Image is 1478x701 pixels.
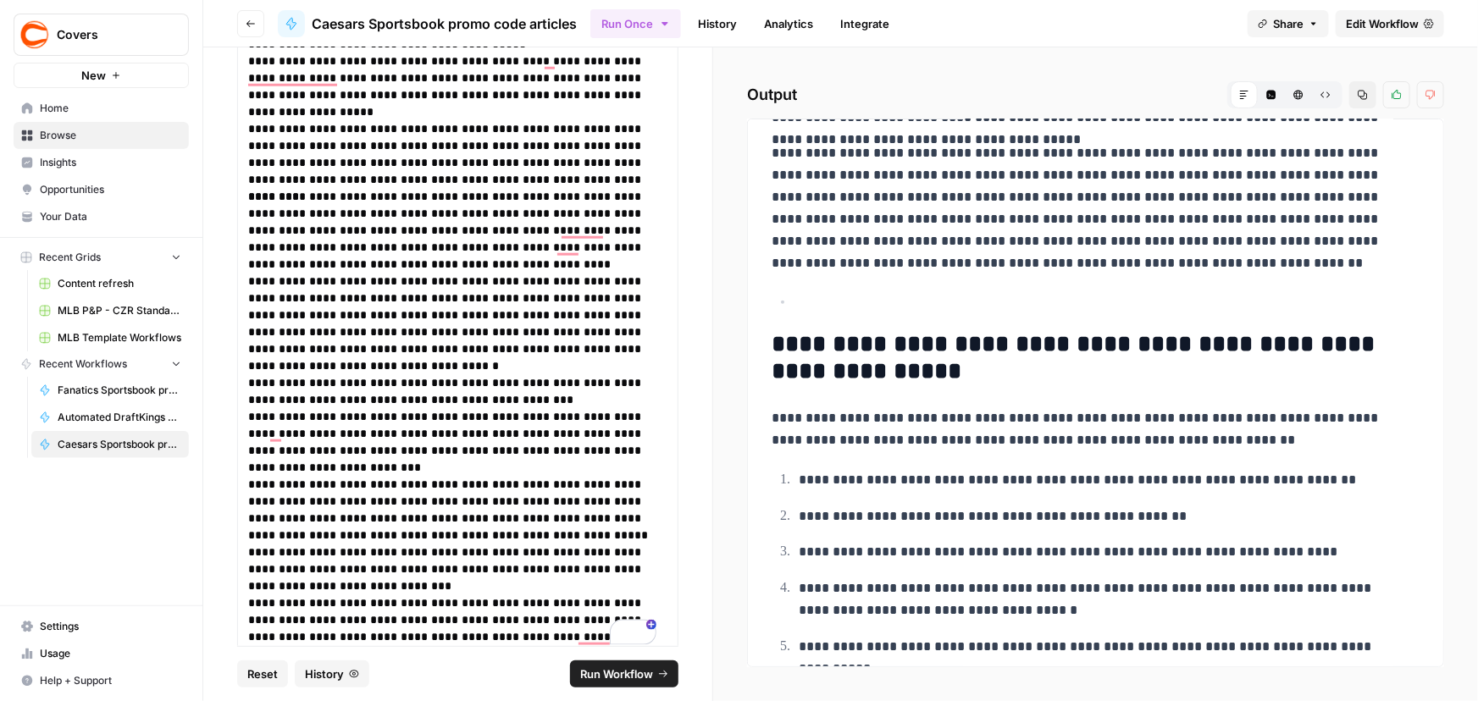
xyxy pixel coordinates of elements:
[58,410,181,425] span: Automated DraftKings promo code articles
[237,660,288,687] button: Reset
[14,176,189,203] a: Opportunities
[58,383,181,398] span: Fanatics Sportsbook promo articles
[40,101,181,116] span: Home
[14,613,189,640] a: Settings
[57,26,159,43] span: Covers
[39,356,127,372] span: Recent Workflows
[31,297,189,324] a: MLB P&P - CZR Standard (Production) Grid
[40,182,181,197] span: Opportunities
[14,95,189,122] a: Home
[40,619,181,634] span: Settings
[31,404,189,431] a: Automated DraftKings promo code articles
[747,81,1444,108] h2: Output
[14,122,189,149] a: Browse
[14,640,189,667] a: Usage
[1346,15,1419,32] span: Edit Workflow
[830,10,900,37] a: Integrate
[580,665,653,682] span: Run Workflow
[688,10,747,37] a: History
[278,10,577,37] a: Caesars Sportsbook promo code articles
[14,245,189,270] button: Recent Grids
[295,660,369,687] button: History
[31,324,189,351] a: MLB Template Workflows
[754,10,823,37] a: Analytics
[247,665,278,682] span: Reset
[305,665,344,682] span: History
[590,9,681,38] button: Run Once
[40,209,181,224] span: Your Data
[58,303,181,318] span: MLB P&P - CZR Standard (Production) Grid
[40,155,181,170] span: Insights
[14,149,189,176] a: Insights
[14,63,189,88] button: New
[58,437,181,452] span: Caesars Sportsbook promo code articles
[14,667,189,694] button: Help + Support
[81,67,106,84] span: New
[1248,10,1329,37] button: Share
[570,660,678,687] button: Run Workflow
[58,330,181,345] span: MLB Template Workflows
[1273,15,1304,32] span: Share
[58,276,181,291] span: Content refresh
[31,270,189,297] a: Content refresh
[19,19,50,50] img: Covers Logo
[40,673,181,688] span: Help + Support
[14,203,189,230] a: Your Data
[31,377,189,404] a: Fanatics Sportsbook promo articles
[31,431,189,458] a: Caesars Sportsbook promo code articles
[1336,10,1444,37] a: Edit Workflow
[14,14,189,56] button: Workspace: Covers
[14,351,189,377] button: Recent Workflows
[39,250,101,265] span: Recent Grids
[312,14,577,34] span: Caesars Sportsbook promo code articles
[40,128,181,143] span: Browse
[40,646,181,661] span: Usage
